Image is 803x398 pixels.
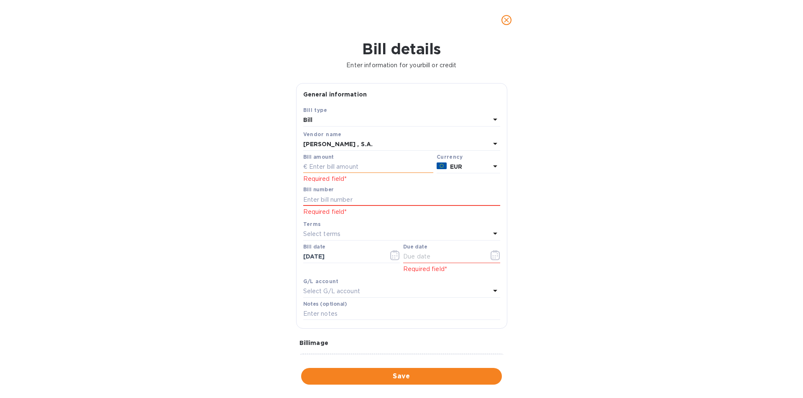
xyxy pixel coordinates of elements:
input: Enter bill number [303,193,500,206]
input: € Enter bill amount [303,161,433,173]
p: Select G/L account [303,287,360,296]
b: General information [303,91,367,98]
b: Terms [303,221,321,227]
p: Required field* [403,265,500,274]
label: Bill date [303,244,325,249]
label: Bill amount [303,155,333,160]
h1: Bill details [7,40,796,58]
b: EUR [450,163,462,170]
label: Notes (optional) [303,302,347,307]
input: Enter notes [303,308,500,320]
p: Required field* [303,175,433,183]
label: Due date [403,244,427,249]
span: Save [308,371,495,381]
p: Enter information for your bill or credit [7,61,796,70]
label: Bill number [303,188,333,193]
p: Bill image [299,339,504,347]
b: Bill [303,117,313,123]
p: Select terms [303,230,341,238]
b: G/L account [303,278,339,284]
b: Bill type [303,107,327,113]
button: Save [301,368,502,385]
b: Currency [437,154,463,160]
b: [PERSON_NAME] , S.A. [303,141,373,147]
input: Select date [303,251,382,263]
input: Due date [403,251,482,263]
button: close [496,10,517,30]
p: Required field* [303,208,500,216]
b: Vendor name [303,131,342,137]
